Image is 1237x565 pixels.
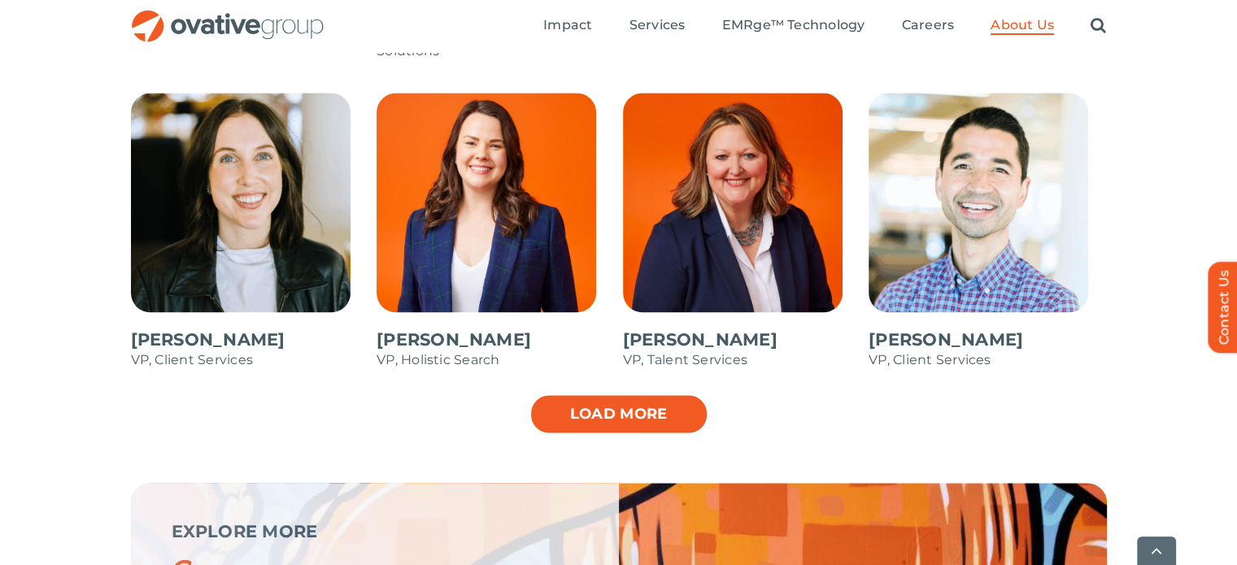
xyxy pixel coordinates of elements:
span: Careers [902,17,955,33]
p: EXPLORE MORE [172,524,578,540]
a: About Us [991,17,1054,35]
a: OG_Full_horizontal_RGB [130,8,325,24]
a: Impact [543,17,592,35]
a: Services [629,17,686,35]
span: Impact [543,17,592,33]
a: EMRge™ Technology [721,17,865,35]
span: Services [629,17,686,33]
span: About Us [991,17,1054,33]
a: Load more [529,393,708,434]
a: Careers [902,17,955,35]
span: EMRge™ Technology [721,17,865,33]
a: Search [1091,17,1106,35]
